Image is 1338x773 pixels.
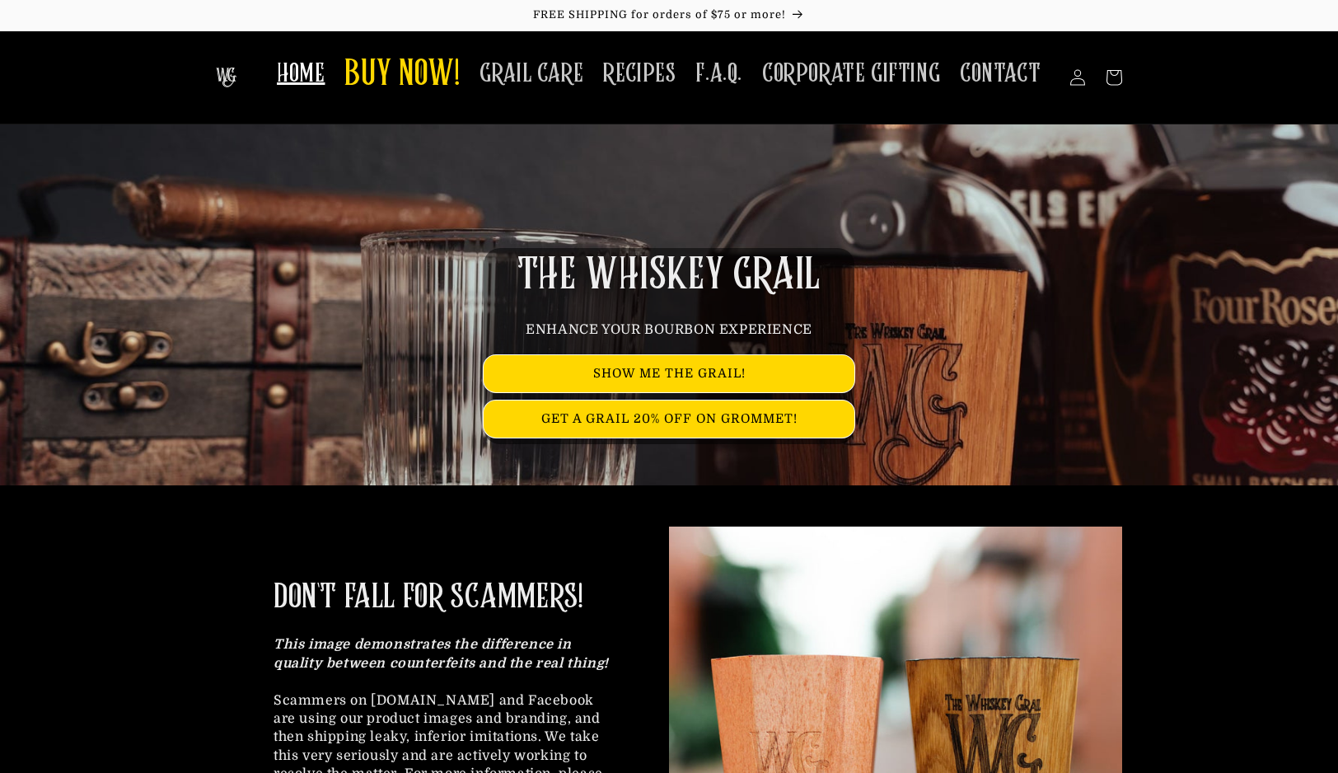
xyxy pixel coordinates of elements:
[603,58,676,90] span: RECIPES
[950,48,1050,100] a: CONTACT
[752,48,950,100] a: CORPORATE GIFTING
[274,576,582,619] h2: DON'T FALL FOR SCAMMERS!
[517,254,821,297] span: THE WHISKEY GRAIL
[593,48,685,100] a: RECIPES
[484,401,854,438] a: GET A GRAIL 20% OFF ON GROMMET!
[762,58,940,90] span: CORPORATE GIFTING
[334,43,470,108] a: BUY NOW!
[16,8,1322,22] p: FREE SHIPPING for orders of $75 or more!
[267,48,334,100] a: HOME
[216,68,236,87] img: The Whiskey Grail
[695,58,742,90] span: F.A.Q.
[277,58,325,90] span: HOME
[274,637,609,670] strong: This image demonstrates the difference in quality between counterfeits and the real thing!
[484,355,854,392] a: SHOW ME THE GRAIL!
[526,322,812,337] span: ENHANCE YOUR BOURBON EXPERIENCE
[960,58,1041,90] span: CONTACT
[480,58,583,90] span: GRAIL CARE
[685,48,752,100] a: F.A.Q.
[470,48,593,100] a: GRAIL CARE
[344,53,460,98] span: BUY NOW!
